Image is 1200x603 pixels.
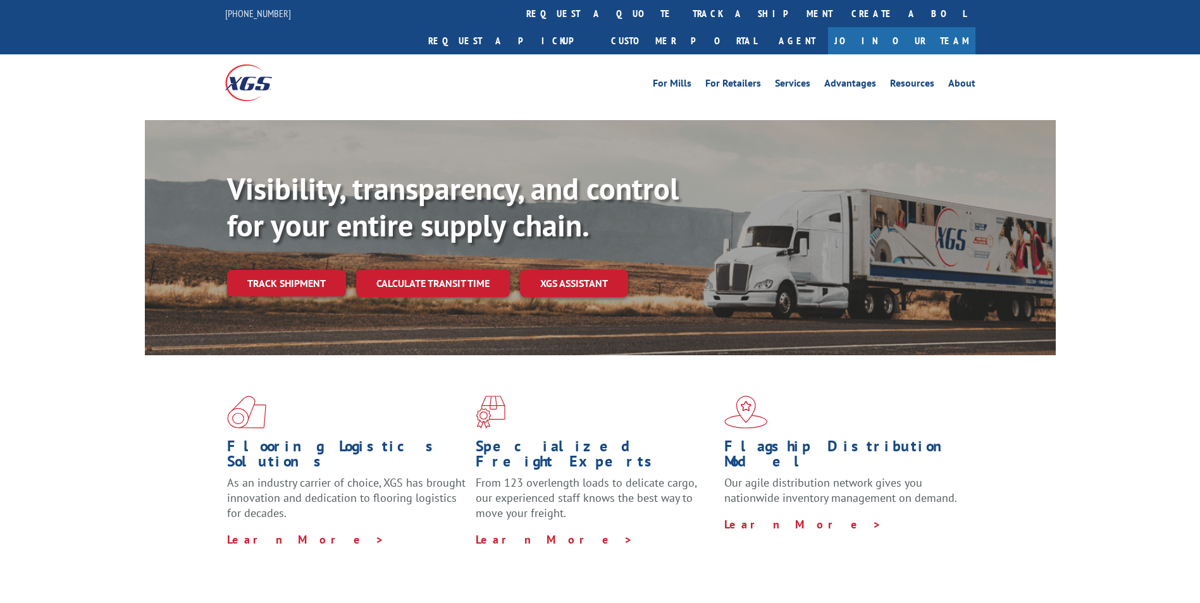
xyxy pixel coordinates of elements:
b: Visibility, transparency, and control for your entire supply chain. [227,169,679,245]
a: [PHONE_NUMBER] [225,7,291,20]
img: xgs-icon-total-supply-chain-intelligence-red [227,396,266,429]
a: Join Our Team [828,27,975,54]
a: For Mills [653,78,691,92]
a: Advantages [824,78,876,92]
a: For Retailers [705,78,761,92]
a: Calculate transit time [356,270,510,297]
a: Learn More > [227,532,385,547]
span: As an industry carrier of choice, XGS has brought innovation and dedication to flooring logistics... [227,475,466,520]
a: Customer Portal [602,27,766,54]
a: Learn More > [476,532,633,547]
h1: Flooring Logistics Solutions [227,439,466,475]
a: XGS ASSISTANT [520,270,628,297]
h1: Flagship Distribution Model [724,439,963,475]
a: Track shipment [227,270,346,296]
a: Resources [890,78,934,92]
a: Request a pickup [419,27,602,54]
img: xgs-icon-flagship-distribution-model-red [724,396,768,429]
a: About [948,78,975,92]
p: From 123 overlength loads to delicate cargo, our experienced staff knows the best way to move you... [476,475,715,532]
a: Services [775,78,810,92]
h1: Specialized Freight Experts [476,439,715,475]
img: xgs-icon-focused-on-flooring-red [476,396,505,429]
a: Agent [766,27,828,54]
a: Learn More > [724,517,882,532]
span: Our agile distribution network gives you nationwide inventory management on demand. [724,475,957,505]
